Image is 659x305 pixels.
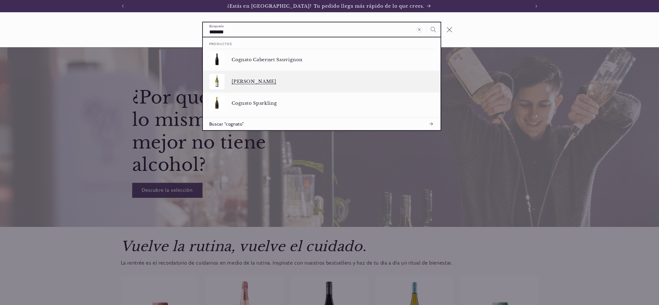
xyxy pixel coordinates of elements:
a: [PERSON_NAME] [203,71,441,92]
h2: Productos [209,37,434,49]
p: Cognato Cabernet Sauvignon [232,57,434,62]
img: Cognato Chenin Blanc [209,74,225,89]
a: Cognato Cabernet Sauvignon [203,49,441,71]
button: Búsqueda [426,22,441,36]
span: ¿Estás en [GEOGRAPHIC_DATA]? Tu pedido llega más rápido de lo que crees. [227,3,424,9]
p: Cognato Sparkling [232,100,434,106]
a: Cognato Sparkling [203,92,441,114]
button: Borrar término de búsqueda [412,22,426,36]
p: [PERSON_NAME] [232,79,434,84]
img: Cognato Cabernet Sauvignon [209,52,225,67]
span: Buscar “cognato” [209,121,244,127]
img: Cognato Sparkling [209,96,225,111]
button: Cerrar [442,23,456,37]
